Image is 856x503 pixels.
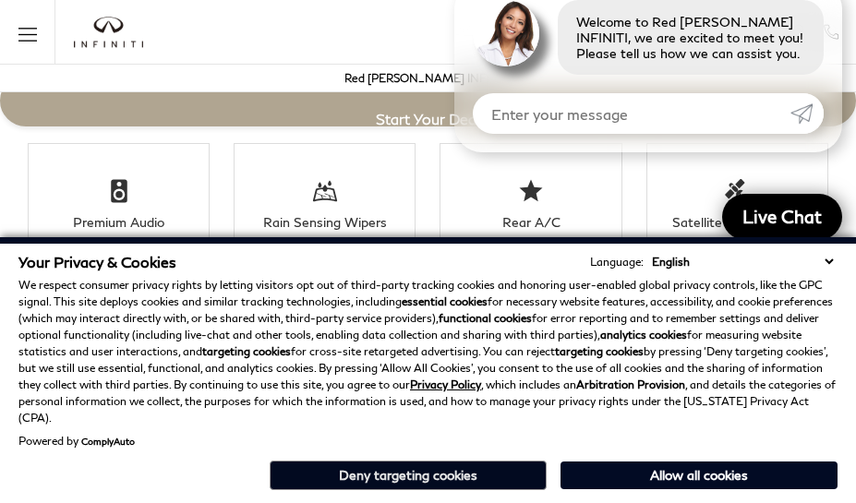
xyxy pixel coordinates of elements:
[410,377,481,391] a: Privacy Policy
[74,17,143,48] img: INFINITI
[576,377,685,391] strong: Arbitration Provision
[402,294,488,308] strong: essential cookies
[600,328,687,341] strong: analytics cookies
[18,253,176,270] span: Your Privacy & Cookies
[74,17,143,48] a: infiniti
[53,214,185,230] div: Premium Audio
[376,110,480,127] span: Start Your Deal
[344,71,512,85] a: Red [PERSON_NAME] INFINITI
[473,93,790,134] input: Enter your message
[439,311,532,325] strong: functional cookies
[561,461,838,489] button: Allow all cookies
[18,277,838,426] p: We respect consumer privacy rights by letting visitors opt out of third-party tracking cookies an...
[733,205,831,228] span: Live Chat
[270,461,547,490] button: Deny targeting cookies
[18,436,135,447] div: Powered by
[590,257,644,268] div: Language:
[671,214,803,230] div: Satellite Radio Ready
[722,194,842,240] a: Live Chat
[555,344,644,358] strong: targeting cookies
[259,214,391,230] div: Rain Sensing Wipers
[647,253,838,270] select: Language Select
[790,93,824,134] a: Submit
[464,214,597,230] div: Rear A/C
[81,436,135,447] a: ComplyAuto
[202,344,291,358] strong: targeting cookies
